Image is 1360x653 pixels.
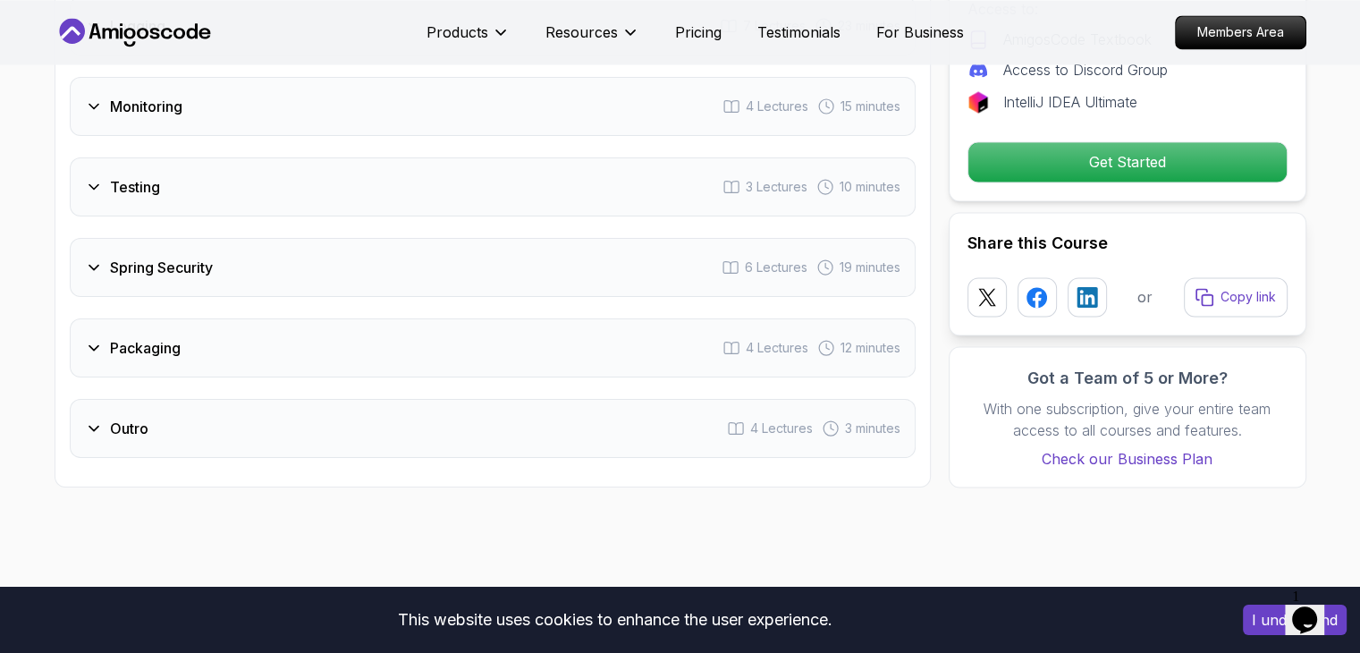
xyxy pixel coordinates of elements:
[1003,59,1168,81] p: Access to Discord Group
[845,420,900,437] span: 3 minutes
[1221,288,1276,306] p: Copy link
[1003,91,1137,113] p: IntelliJ IDEA Ultimate
[1184,277,1288,317] button: Copy link
[746,339,808,357] span: 4 Lectures
[70,238,916,297] button: Spring Security6 Lectures 19 minutes
[110,176,160,198] h3: Testing
[110,418,148,439] h3: Outro
[746,178,807,196] span: 3 Lectures
[1176,16,1305,48] p: Members Area
[967,397,1288,440] p: With one subscription, give your entire team access to all courses and features.
[745,259,807,276] span: 6 Lectures
[13,600,1216,640] div: This website uses cookies to enhance the user experience.
[1137,286,1153,308] p: or
[750,420,813,437] span: 4 Lectures
[967,365,1288,390] h3: Got a Team of 5 or More?
[746,98,808,115] span: 4 Lectures
[840,178,900,196] span: 10 minutes
[675,21,722,43] a: Pricing
[427,21,488,43] p: Products
[545,21,639,57] button: Resources
[840,339,900,357] span: 12 minutes
[1175,15,1306,49] a: Members Area
[110,337,181,359] h3: Packaging
[70,399,916,458] button: Outro4 Lectures 3 minutes
[1243,605,1347,635] button: Accept cookies
[110,257,213,278] h3: Spring Security
[1285,581,1342,635] iframe: chat widget
[840,98,900,115] span: 15 minutes
[876,21,964,43] a: For Business
[757,21,840,43] a: Testimonials
[840,259,900,276] span: 19 minutes
[545,21,618,43] p: Resources
[967,141,1288,182] button: Get Started
[70,157,916,216] button: Testing3 Lectures 10 minutes
[70,318,916,377] button: Packaging4 Lectures 12 minutes
[427,21,510,57] button: Products
[968,142,1287,182] p: Get Started
[967,91,989,113] img: jetbrains logo
[70,77,916,136] button: Monitoring4 Lectures 15 minutes
[967,231,1288,256] h2: Share this Course
[967,447,1288,469] a: Check our Business Plan
[110,96,182,117] h3: Monitoring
